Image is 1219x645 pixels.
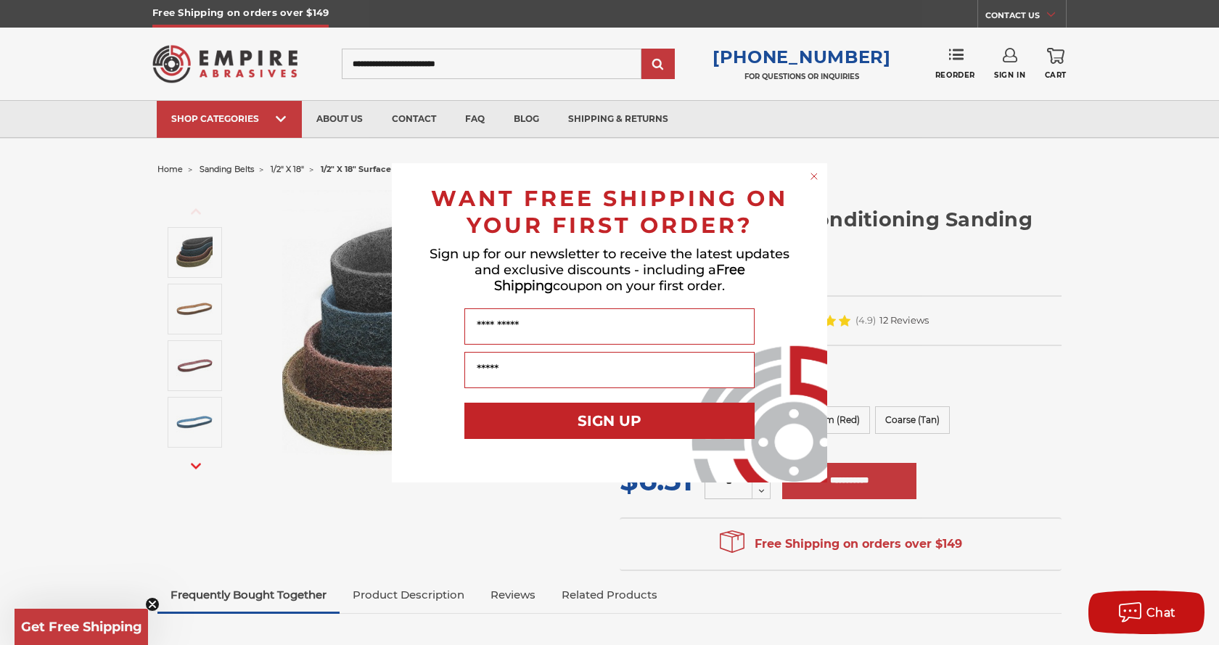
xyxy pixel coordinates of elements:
span: Chat [1146,606,1176,620]
button: Close dialog [807,169,821,184]
span: Sign up for our newsletter to receive the latest updates and exclusive discounts - including a co... [430,246,789,294]
button: Chat [1088,591,1204,634]
span: WANT FREE SHIPPING ON YOUR FIRST ORDER? [431,185,788,239]
button: SIGN UP [464,403,755,439]
span: Free Shipping [494,262,745,294]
